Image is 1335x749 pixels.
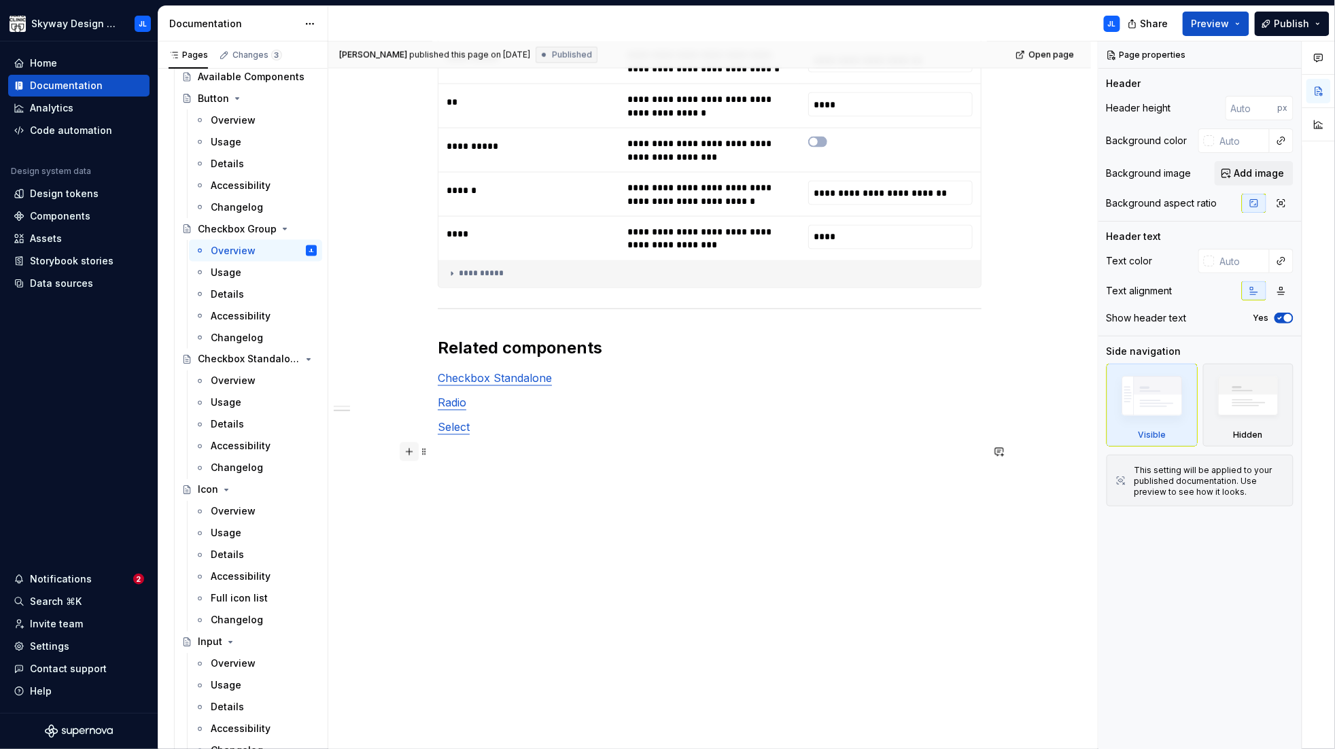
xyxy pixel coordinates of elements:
[45,725,113,738] svg: Supernova Logo
[211,201,263,214] div: Changelog
[1107,254,1153,268] div: Text color
[1226,96,1278,120] input: Auto
[198,353,300,366] div: Checkbox Standalone
[30,124,112,137] div: Code automation
[189,175,322,196] a: Accessibility
[1255,12,1330,36] button: Publish
[211,657,256,671] div: Overview
[189,109,322,131] a: Overview
[211,527,241,540] div: Usage
[139,18,147,29] div: JL
[1107,101,1171,115] div: Header height
[189,436,322,457] a: Accessibility
[211,374,256,388] div: Overview
[30,572,92,586] div: Notifications
[189,675,322,697] a: Usage
[189,262,322,283] a: Usage
[211,679,241,693] div: Usage
[1107,167,1192,180] div: Background image
[438,421,470,434] a: Select
[8,591,150,612] button: Search ⌘K
[198,92,229,105] div: Button
[438,338,982,360] h2: Related components
[189,566,322,588] a: Accessibility
[1107,134,1187,147] div: Background color
[211,701,244,714] div: Details
[189,414,322,436] a: Details
[1192,17,1230,31] span: Preview
[1215,249,1270,273] input: Auto
[176,631,322,653] a: Input
[1107,284,1173,298] div: Text alignment
[189,196,322,218] a: Changelog
[30,684,52,698] div: Help
[176,66,322,88] a: Available Components
[189,327,322,349] a: Changelog
[1215,161,1294,186] button: Add image
[30,79,103,92] div: Documentation
[11,166,91,177] div: Design system data
[189,457,322,479] a: Changelog
[8,228,150,249] a: Assets
[211,592,268,606] div: Full icon list
[211,114,256,127] div: Overview
[1107,364,1198,447] div: Visible
[1203,364,1294,447] div: Hidden
[30,662,107,676] div: Contact support
[30,277,93,290] div: Data sources
[133,574,144,585] span: 2
[176,349,322,370] a: Checkbox Standalone
[211,309,271,323] div: Accessibility
[189,370,322,392] a: Overview
[30,232,62,245] div: Assets
[211,440,271,453] div: Accessibility
[211,396,241,410] div: Usage
[189,610,322,631] a: Changelog
[176,88,322,109] a: Button
[189,240,322,262] a: OverviewJL
[30,617,83,631] div: Invite team
[1275,17,1310,31] span: Publish
[438,372,552,385] a: Checkbox Standalone
[211,288,244,301] div: Details
[1141,17,1168,31] span: Share
[3,9,155,38] button: Skyway Design SystemJL
[8,97,150,119] a: Analytics
[309,244,314,258] div: JL
[1234,167,1285,180] span: Add image
[1107,77,1141,90] div: Header
[189,653,322,675] a: Overview
[8,52,150,74] a: Home
[189,153,322,175] a: Details
[8,273,150,294] a: Data sources
[211,614,263,627] div: Changelog
[198,483,218,497] div: Icon
[198,70,305,84] div: Available Components
[189,718,322,740] a: Accessibility
[271,50,282,60] span: 3
[211,570,271,584] div: Accessibility
[1138,430,1166,440] div: Visible
[8,613,150,635] a: Invite team
[8,568,150,590] button: Notifications2
[8,120,150,141] a: Code automation
[189,501,322,523] a: Overview
[176,218,322,240] a: Checkbox Group
[8,75,150,97] a: Documentation
[1183,12,1249,36] button: Preview
[30,209,90,223] div: Components
[31,17,118,31] div: Skyway Design System
[8,250,150,272] a: Storybook stories
[211,135,241,149] div: Usage
[1121,12,1177,36] button: Share
[189,305,322,327] a: Accessibility
[211,505,256,519] div: Overview
[211,722,271,736] div: Accessibility
[1107,196,1217,210] div: Background aspect ratio
[232,50,282,60] div: Changes
[409,50,530,60] div: published this page on [DATE]
[30,56,57,70] div: Home
[30,187,99,201] div: Design tokens
[552,50,592,60] span: Published
[211,548,244,562] div: Details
